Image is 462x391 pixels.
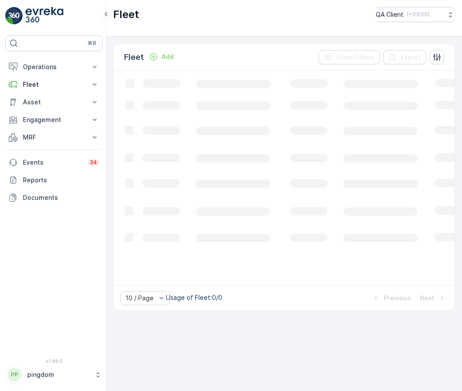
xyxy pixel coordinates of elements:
[23,80,85,89] p: Fleet
[5,58,103,76] button: Operations
[88,40,96,47] p: ⌘B
[23,193,99,202] p: Documents
[376,10,403,19] p: QA Client
[23,133,85,142] p: MRF
[5,76,103,93] button: Fleet
[5,365,103,384] button: PPpingdom
[419,293,447,303] button: Next
[370,293,412,303] button: Previous
[383,50,426,64] button: Export
[336,53,374,62] p: Clear Filters
[5,154,103,171] a: Events34
[23,176,99,184] p: Reports
[5,129,103,146] button: MRF
[166,293,222,302] p: Usage of Fleet : 0/0
[23,158,83,167] p: Events
[5,358,103,364] span: v 1.49.0
[401,53,421,62] p: Export
[161,52,174,61] p: Add
[5,189,103,207] a: Documents
[26,7,63,25] img: logo_light-DOdMpM7g.png
[384,294,411,302] p: Previous
[420,294,434,302] p: Next
[124,51,144,63] p: Fleet
[407,11,429,18] p: ( +03:00 )
[376,7,455,22] button: QA Client(+03:00)
[7,368,22,382] div: PP
[5,171,103,189] a: Reports
[5,7,23,25] img: logo
[5,111,103,129] button: Engagement
[146,52,177,62] button: Add
[113,7,139,22] p: Fleet
[90,159,97,166] p: 34
[23,63,85,71] p: Operations
[5,93,103,111] button: Asset
[23,98,85,107] p: Asset
[319,50,380,64] button: Clear Filters
[23,115,85,124] p: Engagement
[27,370,90,379] p: pingdom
